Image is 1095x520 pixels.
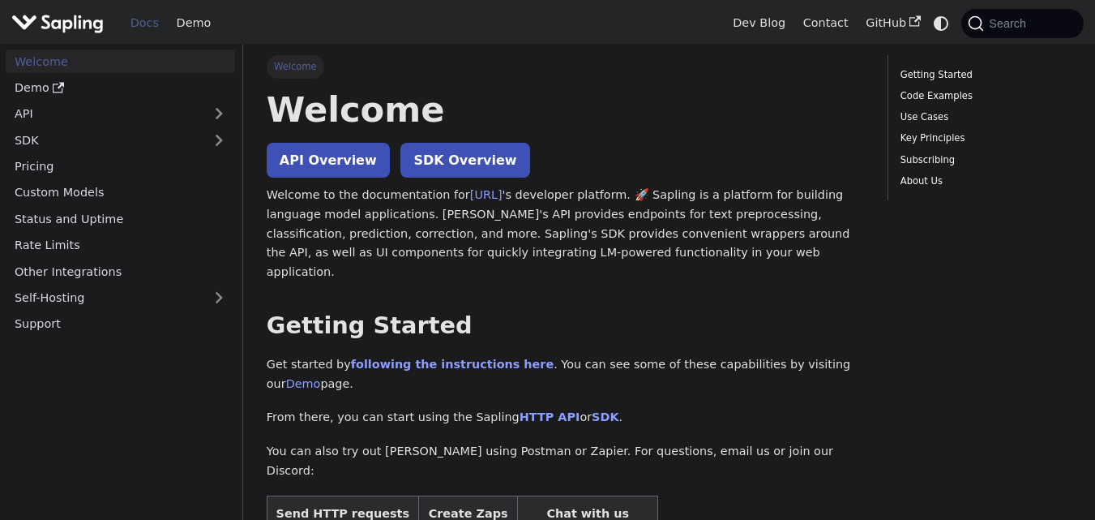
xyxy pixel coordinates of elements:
[203,102,235,126] button: Expand sidebar category 'API'
[984,17,1036,30] span: Search
[267,186,865,282] p: Welcome to the documentation for 's developer platform. 🚀 Sapling is a platform for building lang...
[6,76,235,100] a: Demo
[930,11,953,35] button: Switch between dark and light mode (currently system mode)
[6,312,235,336] a: Support
[400,143,529,178] a: SDK Overview
[351,358,554,371] a: following the instructions here
[900,110,1066,125] a: Use Cases
[267,312,865,341] h2: Getting Started
[6,286,235,310] a: Self-Hosting
[267,55,865,78] nav: Breadcrumbs
[6,49,235,73] a: Welcome
[900,174,1066,189] a: About Us
[11,11,109,35] a: Sapling.aiSapling.ai
[11,11,104,35] img: Sapling.ai
[6,260,235,283] a: Other Integrations
[794,11,858,36] a: Contact
[900,131,1066,146] a: Key Principles
[592,410,618,423] a: SDK
[267,55,324,78] span: Welcome
[520,410,580,423] a: HTTP API
[961,9,1083,38] button: Search (Command+K)
[267,442,865,481] p: You can also try out [PERSON_NAME] using Postman or Zapier. For questions, email us or join our D...
[203,128,235,152] button: Expand sidebar category 'SDK'
[6,234,235,257] a: Rate Limits
[267,355,865,394] p: Get started by . You can see some of these capabilities by visiting our page.
[122,11,168,36] a: Docs
[6,207,235,230] a: Status and Uptime
[6,155,235,178] a: Pricing
[267,408,865,428] p: From there, you can start using the Sapling or .
[900,153,1066,168] a: Subscribing
[900,88,1066,104] a: Code Examples
[168,11,220,36] a: Demo
[267,88,865,131] h1: Welcome
[470,188,503,201] a: [URL]
[900,67,1066,83] a: Getting Started
[286,377,321,390] a: Demo
[724,11,793,36] a: Dev Blog
[6,102,203,126] a: API
[857,11,929,36] a: GitHub
[6,128,203,152] a: SDK
[267,143,390,178] a: API Overview
[6,181,235,204] a: Custom Models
